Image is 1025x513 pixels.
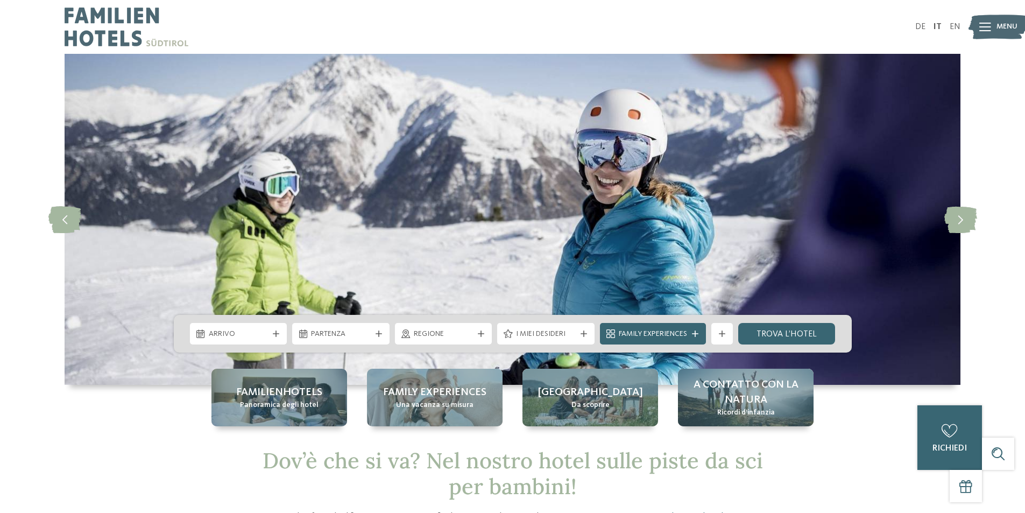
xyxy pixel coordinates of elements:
span: richiedi [932,444,967,453]
span: Familienhotels [236,385,322,400]
a: EN [950,23,960,31]
span: Arrivo [209,329,268,340]
span: Regione [414,329,473,340]
span: Ricordi d’infanzia [717,407,775,418]
a: richiedi [917,405,982,470]
a: Hotel sulle piste da sci per bambini: divertimento senza confini Family experiences Una vacanza s... [367,369,503,426]
span: [GEOGRAPHIC_DATA] [538,385,643,400]
span: A contatto con la natura [689,377,803,407]
a: IT [934,23,942,31]
a: Hotel sulle piste da sci per bambini: divertimento senza confini A contatto con la natura Ricordi... [678,369,814,426]
span: Family experiences [383,385,486,400]
span: Da scoprire [571,400,610,411]
a: trova l’hotel [738,323,836,345]
span: Panoramica degli hotel [240,400,319,411]
span: Partenza [311,329,371,340]
span: Dov’è che si va? Nel nostro hotel sulle piste da sci per bambini! [263,447,763,500]
span: Family Experiences [619,329,687,340]
img: Hotel sulle piste da sci per bambini: divertimento senza confini [65,54,960,385]
span: Menu [996,22,1017,32]
span: I miei desideri [516,329,576,340]
a: DE [915,23,925,31]
a: Hotel sulle piste da sci per bambini: divertimento senza confini Familienhotels Panoramica degli ... [211,369,347,426]
span: Una vacanza su misura [396,400,473,411]
a: Hotel sulle piste da sci per bambini: divertimento senza confini [GEOGRAPHIC_DATA] Da scoprire [522,369,658,426]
